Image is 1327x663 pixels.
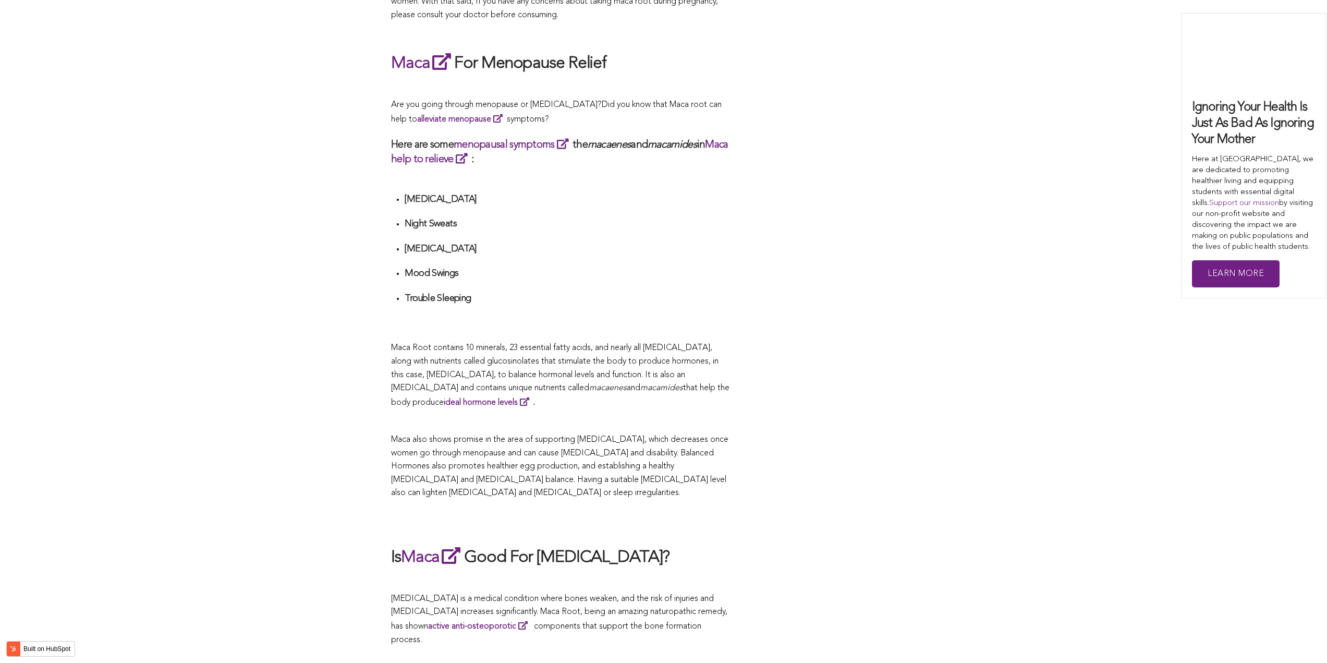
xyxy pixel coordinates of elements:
h4: Night Sweats [405,218,730,230]
em: macaenes [588,140,631,150]
h4: Trouble Sleeping [405,293,730,305]
span: Maca Root contains 10 minerals, 23 essential fatty acids, and nearly all [MEDICAL_DATA], along wi... [391,344,719,392]
em: macamides [648,140,697,150]
a: active anti-osteoporotic [428,622,532,631]
button: Built on HubSpot [6,641,75,657]
strong: . [444,399,535,407]
h4: Mood Swings [405,268,730,280]
iframe: Chat Widget [1275,613,1327,663]
span: [MEDICAL_DATA] is a medical condition where bones weaken, and the risk of injuries and [MEDICAL_D... [391,595,727,644]
span: Maca also shows promise in the area of supporting [MEDICAL_DATA], which decreases once women go t... [391,436,728,497]
a: Maca [391,55,454,72]
label: Built on HubSpot [19,642,75,656]
h4: [MEDICAL_DATA] [405,243,730,255]
span: Are you going through menopause or [MEDICAL_DATA]? [391,101,602,109]
span: that help the body produce [391,384,729,407]
a: alleviate menopause [417,115,507,124]
a: ideal hormone levels [444,399,533,407]
a: Maca help to relieve [391,140,728,165]
a: Maca [401,549,464,566]
h3: Here are some the and in : [391,137,730,166]
h2: For Menopause Relief [391,51,730,75]
a: Learn More [1192,260,1280,288]
h4: [MEDICAL_DATA] [405,194,730,206]
a: menopausal symptoms [454,140,573,150]
span: macamides [640,384,683,392]
img: HubSpot sprocket logo [7,643,19,655]
span: and [627,384,640,392]
span: macaenes [589,384,627,392]
h2: Is Good For [MEDICAL_DATA]? [391,545,730,569]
